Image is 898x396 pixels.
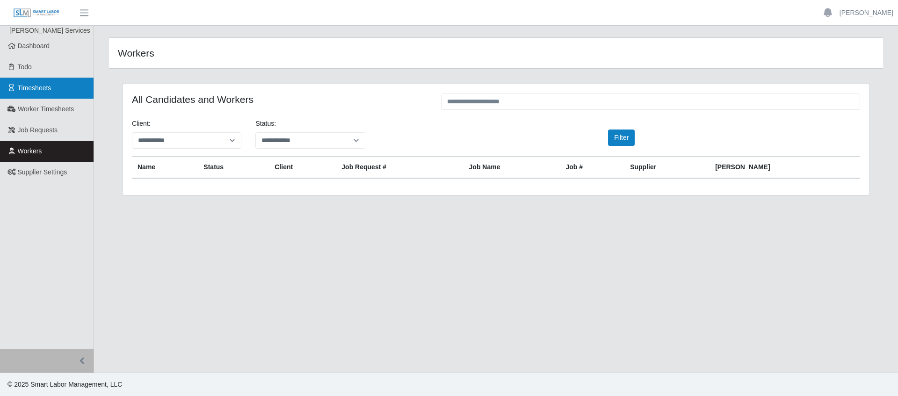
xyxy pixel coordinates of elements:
[18,105,74,113] span: Worker Timesheets
[18,126,58,134] span: Job Requests
[18,168,67,176] span: Supplier Settings
[624,157,710,179] th: Supplier
[269,157,336,179] th: Client
[118,47,425,59] h4: Workers
[255,119,276,129] label: Status:
[18,63,32,71] span: Todo
[9,27,90,34] span: [PERSON_NAME] Services
[132,157,198,179] th: Name
[336,157,463,179] th: Job Request #
[840,8,893,18] a: [PERSON_NAME]
[560,157,624,179] th: Job #
[710,157,860,179] th: [PERSON_NAME]
[463,157,560,179] th: Job Name
[18,42,50,50] span: Dashboard
[132,119,151,129] label: Client:
[18,147,42,155] span: Workers
[18,84,51,92] span: Timesheets
[198,157,269,179] th: Status
[608,130,635,146] button: Filter
[132,94,427,105] h4: All Candidates and Workers
[7,381,122,388] span: © 2025 Smart Labor Management, LLC
[13,8,60,18] img: SLM Logo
